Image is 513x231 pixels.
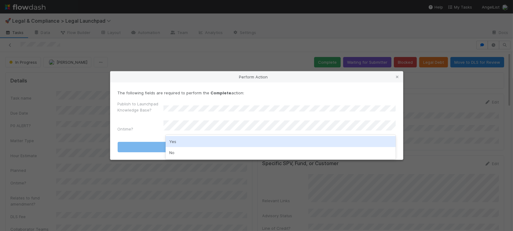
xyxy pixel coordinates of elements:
[211,90,232,95] strong: Complete
[166,147,395,158] div: No
[118,101,163,113] label: Publish to Launchpad Knowledge Base?
[110,71,403,82] div: Perform Action
[118,90,396,96] p: The following fields are required to perform the action:
[118,126,134,132] label: Ontime?
[118,142,396,152] button: Complete
[166,136,395,147] div: Yes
